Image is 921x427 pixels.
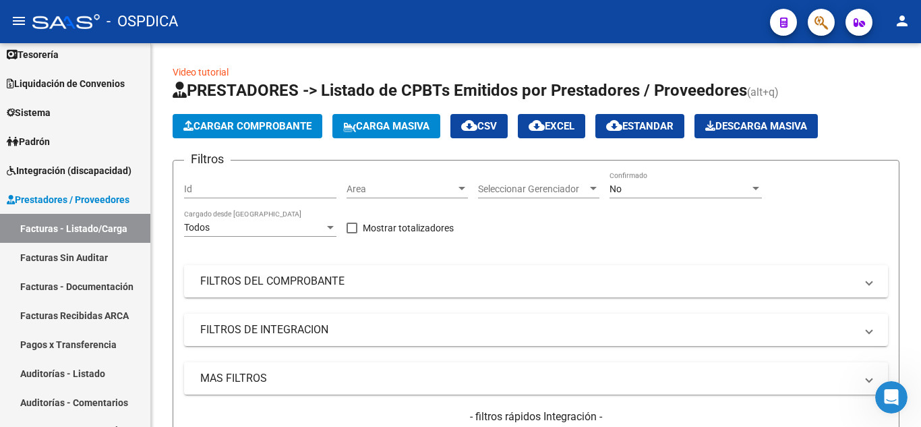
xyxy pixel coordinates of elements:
[173,67,229,78] a: Video tutorial
[184,409,888,424] h4: - filtros rápidos Integración -
[450,114,508,138] button: CSV
[461,117,477,134] mat-icon: cloud_download
[363,220,454,236] span: Mostrar totalizadores
[7,76,125,91] span: Liquidación de Convenios
[595,114,684,138] button: Estandar
[875,381,908,414] iframe: Intercom live chat
[184,362,888,395] mat-expansion-panel-header: MAS FILTROS
[529,117,545,134] mat-icon: cloud_download
[694,114,818,138] app-download-masive: Descarga masiva de comprobantes (adjuntos)
[7,134,50,149] span: Padrón
[7,163,131,178] span: Integración (discapacidad)
[343,120,429,132] span: Carga Masiva
[173,81,747,100] span: PRESTADORES -> Listado de CPBTs Emitidos por Prestadores / Proveedores
[107,7,178,36] span: - OSPDICA
[200,274,856,289] mat-panel-title: FILTROS DEL COMPROBANTE
[7,47,59,62] span: Tesorería
[894,13,910,29] mat-icon: person
[184,314,888,346] mat-expansion-panel-header: FILTROS DE INTEGRACION
[7,192,129,207] span: Prestadores / Proveedores
[184,222,210,233] span: Todos
[606,120,674,132] span: Estandar
[183,120,311,132] span: Cargar Comprobante
[610,183,622,194] span: No
[518,114,585,138] button: EXCEL
[747,86,779,98] span: (alt+q)
[200,371,856,386] mat-panel-title: MAS FILTROS
[606,117,622,134] mat-icon: cloud_download
[7,105,51,120] span: Sistema
[332,114,440,138] button: Carga Masiva
[11,13,27,29] mat-icon: menu
[461,120,497,132] span: CSV
[184,265,888,297] mat-expansion-panel-header: FILTROS DEL COMPROBANTE
[529,120,574,132] span: EXCEL
[478,183,587,195] span: Seleccionar Gerenciador
[200,322,856,337] mat-panel-title: FILTROS DE INTEGRACION
[694,114,818,138] button: Descarga Masiva
[347,183,456,195] span: Area
[705,120,807,132] span: Descarga Masiva
[173,114,322,138] button: Cargar Comprobante
[184,150,231,169] h3: Filtros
